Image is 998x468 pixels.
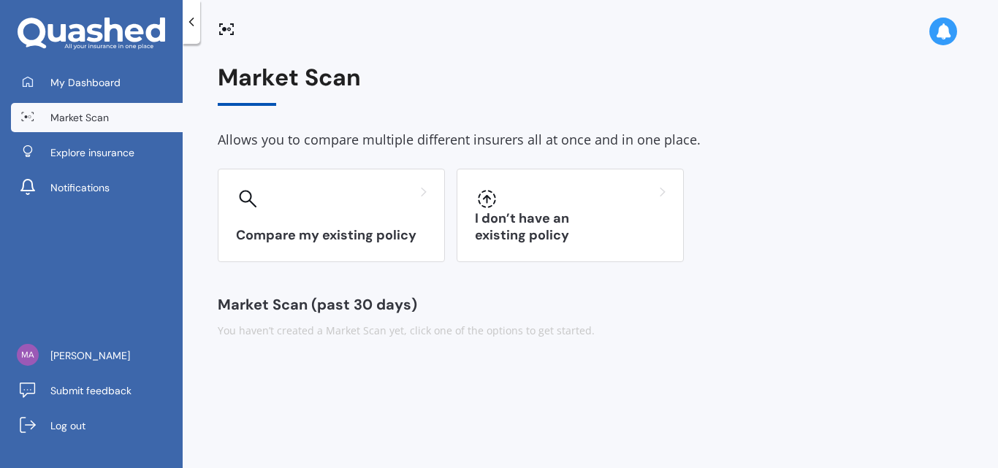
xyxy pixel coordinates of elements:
span: Market Scan [50,110,109,125]
span: Notifications [50,180,110,195]
div: Market Scan [218,64,963,106]
a: Notifications [11,173,183,202]
div: Market Scan (past 30 days) [218,297,963,312]
span: Submit feedback [50,383,132,398]
a: My Dashboard [11,68,183,97]
img: 653ac131dcce9759e8f1a071adf6fb4c [17,344,39,366]
span: [PERSON_NAME] [50,348,130,363]
h3: Compare my existing policy [236,227,427,244]
a: Market Scan [11,103,183,132]
a: Log out [11,411,183,440]
div: You haven’t created a Market Scan yet, click one of the options to get started. [218,323,963,338]
span: My Dashboard [50,75,121,90]
span: Explore insurance [50,145,134,160]
span: Log out [50,418,85,433]
a: Explore insurance [11,138,183,167]
div: Allows you to compare multiple different insurers all at once and in one place. [218,129,963,151]
h3: I don’t have an existing policy [475,210,666,244]
a: [PERSON_NAME] [11,341,183,370]
a: Submit feedback [11,376,183,405]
